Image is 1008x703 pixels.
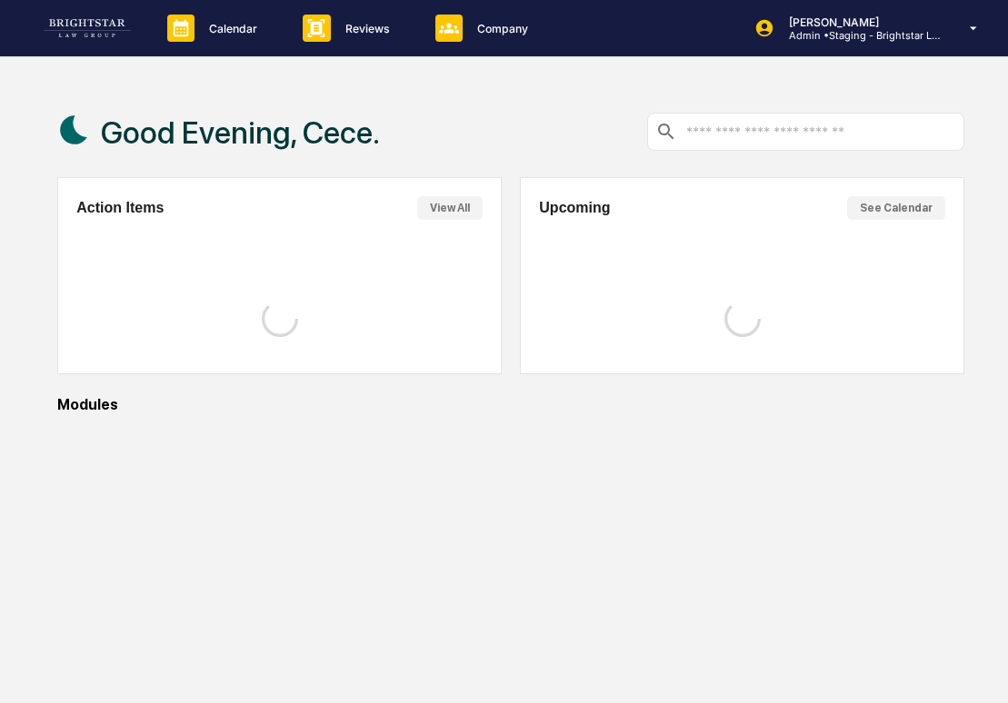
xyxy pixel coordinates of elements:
button: See Calendar [847,196,945,220]
h2: Upcoming [539,200,610,216]
img: logo [44,19,131,37]
div: Modules [57,396,964,413]
p: Reviews [331,22,399,35]
p: [PERSON_NAME] [774,15,943,29]
p: Calendar [195,22,266,35]
button: View All [417,196,483,220]
h2: Action Items [76,200,164,216]
h1: Good Evening, Cece. [101,114,380,151]
p: Company [463,22,537,35]
p: Admin • Staging - Brightstar Law Group [774,29,943,42]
